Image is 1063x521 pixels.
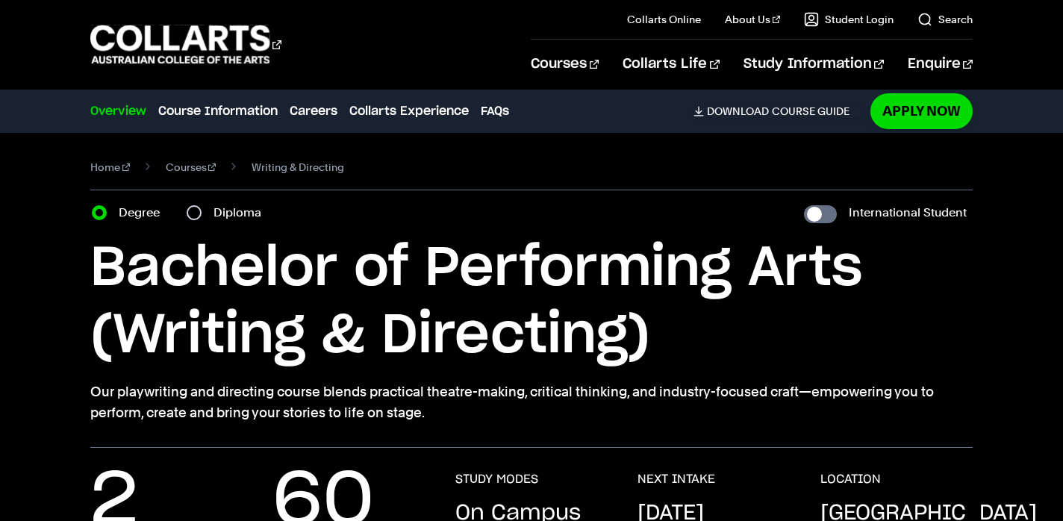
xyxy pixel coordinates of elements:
h3: LOCATION [820,472,881,487]
a: Courses [166,157,216,178]
h3: STUDY MODES [455,472,538,487]
h1: Bachelor of Performing Arts (Writing & Directing) [90,235,973,369]
h3: NEXT INTAKE [638,472,715,487]
a: Home [90,157,130,178]
a: Student Login [804,12,894,27]
a: Apply Now [870,93,973,128]
a: Overview [90,102,146,120]
label: Diploma [213,202,270,223]
a: DownloadCourse Guide [693,104,861,118]
p: Our playwriting and directing course blends practical theatre-making, critical thinking, and indu... [90,381,973,423]
a: Collarts Online [627,12,701,27]
a: Search [917,12,973,27]
a: Course Information [158,102,278,120]
div: Go to homepage [90,23,281,66]
label: International Student [849,202,967,223]
a: Courses [531,40,599,89]
a: Enquire [908,40,973,89]
a: Careers [290,102,337,120]
a: FAQs [481,102,509,120]
a: Collarts Experience [349,102,469,120]
span: Download [707,104,769,118]
label: Degree [119,202,169,223]
a: Collarts Life [623,40,719,89]
span: Writing & Directing [252,157,344,178]
a: Study Information [744,40,884,89]
a: About Us [725,12,780,27]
